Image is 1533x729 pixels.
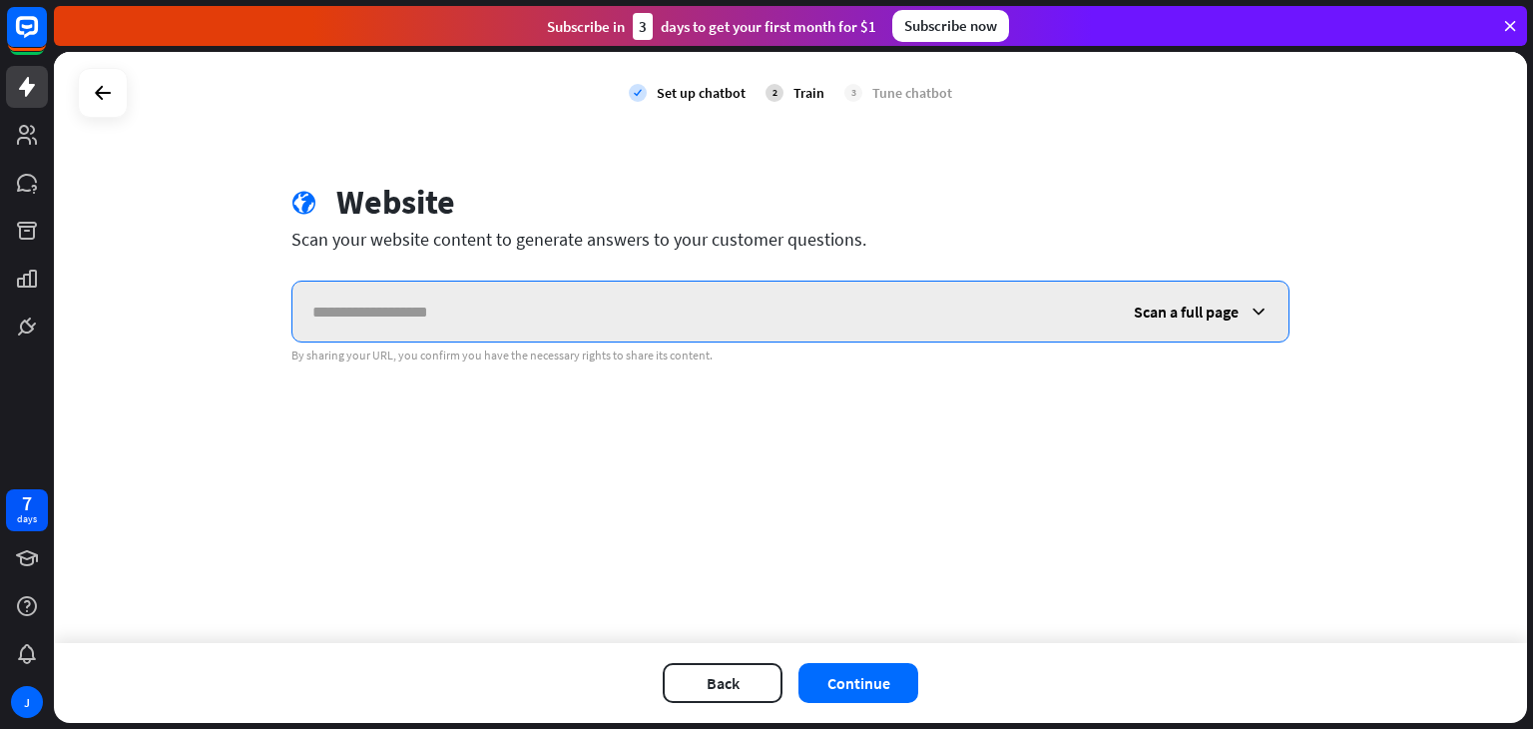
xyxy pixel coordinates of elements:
span: Scan a full page [1134,302,1239,322]
button: Continue [798,663,918,703]
div: 2 [766,84,783,102]
div: days [17,512,37,526]
div: 3 [633,13,653,40]
div: J [11,686,43,718]
div: By sharing your URL, you confirm you have the necessary rights to share its content. [291,348,1289,364]
div: 3 [844,84,862,102]
button: Open LiveChat chat widget [16,8,76,68]
div: Set up chatbot [657,84,746,102]
i: check [629,84,647,102]
button: Back [663,663,782,703]
div: Website [336,182,455,223]
div: Train [793,84,824,102]
i: globe [291,191,316,216]
div: Scan your website content to generate answers to your customer questions. [291,228,1289,251]
div: Subscribe in days to get your first month for $1 [547,13,876,40]
div: Tune chatbot [872,84,952,102]
div: 7 [22,494,32,512]
a: 7 days [6,489,48,531]
div: Subscribe now [892,10,1009,42]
